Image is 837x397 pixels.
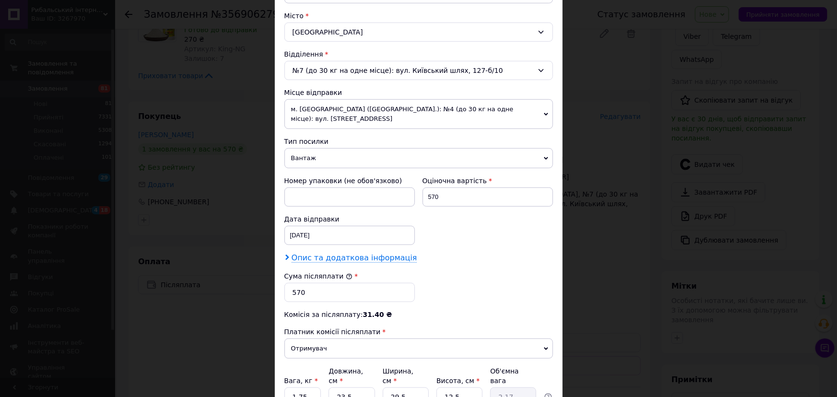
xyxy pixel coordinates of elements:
div: Оціночна вартість [423,176,553,186]
div: Комісія за післяплату: [284,310,553,319]
span: Тип посилки [284,138,329,145]
span: Місце відправки [284,89,342,96]
span: м. [GEOGRAPHIC_DATA] ([GEOGRAPHIC_DATA].): №4 (до 30 кг на одне місце): вул. [STREET_ADDRESS] [284,99,553,129]
span: Опис та додаткова інформація [292,253,417,263]
label: Сума післяплати [284,272,353,280]
div: Відділення [284,49,553,59]
div: Номер упаковки (не обов'язково) [284,176,415,186]
span: 31.40 ₴ [363,311,392,318]
div: Дата відправки [284,214,415,224]
div: [GEOGRAPHIC_DATA] [284,23,553,42]
label: Висота, см [436,377,480,385]
span: Вантаж [284,148,553,168]
label: Ширина, см [383,367,413,385]
span: Платник комісії післяплати [284,328,381,336]
div: №7 (до 30 кг на одне місце): вул. Київський шлях, 127-б/10 [284,61,553,80]
div: Місто [284,11,553,21]
div: Об'ємна вага [490,366,536,385]
label: Довжина, см [329,367,363,385]
span: Отримувач [284,339,553,359]
label: Вага, кг [284,377,318,385]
